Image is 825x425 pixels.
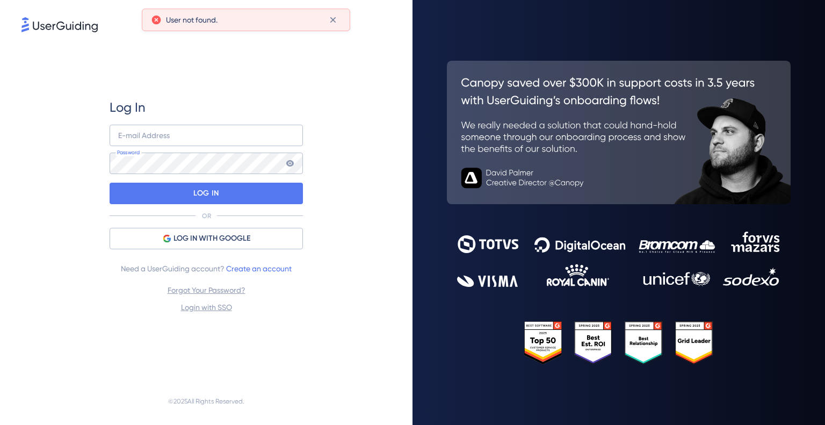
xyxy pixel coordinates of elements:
span: User not found. [166,13,218,26]
span: LOG IN WITH GOOGLE [173,232,250,245]
img: 9302ce2ac39453076f5bc0f2f2ca889b.svg [457,232,780,286]
img: 26c0aa7c25a843aed4baddd2b5e0fa68.svg [447,61,791,205]
img: 8faab4ba6bc7696a72372aa768b0286c.svg [21,17,98,32]
a: Forgot Your Password? [168,286,245,294]
input: example@company.com [110,125,303,146]
img: 25303e33045975176eb484905ab012ff.svg [524,321,713,364]
a: Create an account [226,264,292,273]
p: LOG IN [193,185,219,202]
span: Need a UserGuiding account? [121,262,292,275]
p: OR [202,212,211,220]
a: Login with SSO [181,303,232,312]
span: © 2025 All Rights Reserved. [168,395,244,408]
span: Log In [110,99,146,116]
